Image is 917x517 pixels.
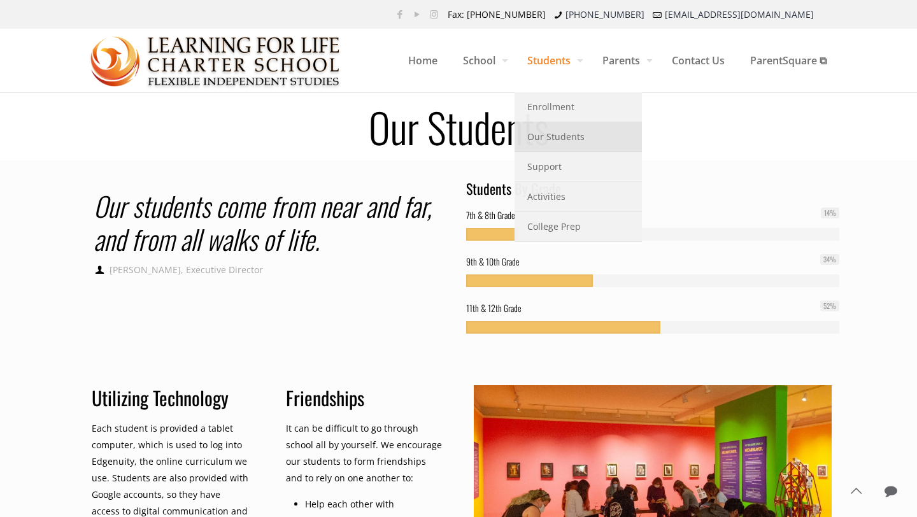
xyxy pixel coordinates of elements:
h4: Students By Grade [466,180,839,197]
i: phone [552,8,565,20]
h1: Our Students [70,106,847,147]
span: 34 [820,254,839,265]
p: It can be difficult to go through school all by yourself. We encourage our students to form frien... [286,420,443,486]
a: College Prep [515,212,642,242]
a: Friendships [286,383,364,412]
span: Students [515,41,590,80]
a: Contact Us [659,29,737,92]
span: Activities [527,188,565,205]
a: Enrollment [515,92,642,122]
a: Support [515,152,642,182]
a: Our Students [515,122,642,152]
img: Our Students [90,29,341,93]
span: School [450,41,515,80]
a: Facebook icon [393,8,406,20]
a: Utilizing Technology [92,383,229,412]
a: Students [515,29,590,92]
em: % [830,301,836,311]
h6: 9th & 10th Grade [466,253,839,270]
a: Instagram icon [427,8,441,20]
h6: 11th & 12th Grade [466,300,839,316]
a: [EMAIL_ADDRESS][DOMAIN_NAME] [665,8,814,20]
i: author [94,264,106,276]
span: Parents [590,41,659,80]
a: School [450,29,515,92]
a: [PHONE_NUMBER] [565,8,644,20]
span: 52 [820,301,839,311]
span: ParentSquare ⧉ [737,41,839,80]
span: Our Students [527,129,585,145]
em: % [830,208,836,218]
span: Home [395,41,450,80]
h6: 7th & 8th Grade [466,207,839,223]
span: Support [527,159,562,175]
span: College Prep [527,218,581,235]
span: [PERSON_NAME], Executive Director [110,264,263,276]
i: mail [651,8,664,20]
span: Contact Us [659,41,737,80]
em: % [830,254,836,264]
a: Activities [515,182,642,212]
h2: Our students come from near and far, and from all walks of life. [94,189,451,255]
a: YouTube icon [410,8,423,20]
a: Home [395,29,450,92]
span: Enrollment [527,99,574,115]
span: 14 [821,208,839,218]
a: ParentSquare ⧉ [737,29,839,92]
a: Back to top icon [842,478,869,504]
a: Learning for Life Charter School [90,29,341,92]
a: Parents [590,29,659,92]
